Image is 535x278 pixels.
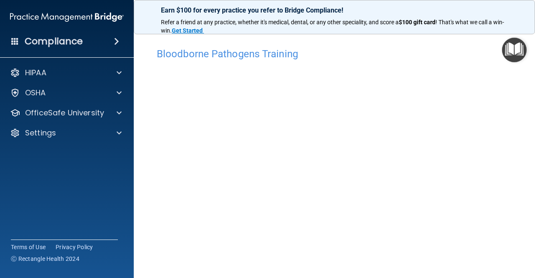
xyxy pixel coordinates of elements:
p: Earn $100 for every practice you refer to Bridge Compliance! [161,6,508,14]
button: Open Resource Center [502,38,527,62]
a: Privacy Policy [56,243,93,251]
p: HIPAA [25,68,46,78]
a: Get Started [172,27,204,34]
a: OSHA [10,88,122,98]
h4: Compliance [25,36,83,47]
p: OSHA [25,88,46,98]
a: OfficeSafe University [10,108,122,118]
span: Ⓒ Rectangle Health 2024 [11,255,79,263]
iframe: Drift Widget Chat Controller [390,235,525,268]
p: OfficeSafe University [25,108,104,118]
p: Settings [25,128,56,138]
strong: Get Started [172,27,203,34]
a: Terms of Use [11,243,46,251]
span: Refer a friend at any practice, whether it's medical, dental, or any other speciality, and score a [161,19,399,26]
img: PMB logo [10,9,124,26]
h4: Bloodborne Pathogens Training [157,48,512,59]
span: ! That's what we call a win-win. [161,19,504,34]
strong: $100 gift card [399,19,436,26]
a: Settings [10,128,122,138]
a: HIPAA [10,68,122,78]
